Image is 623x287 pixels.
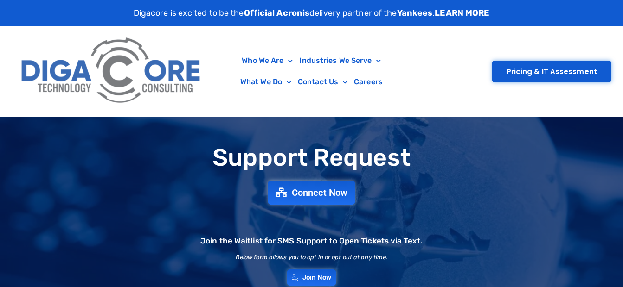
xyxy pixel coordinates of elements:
p: Digacore is excited to be the delivery partner of the . [134,7,490,19]
span: Pricing & IT Assessment [507,68,597,75]
strong: Yankees [397,8,433,18]
h2: Join the Waitlist for SMS Support to Open Tickets via Text. [200,237,423,245]
a: Industries We Serve [296,50,384,71]
span: Connect Now [292,188,347,197]
a: Contact Us [295,71,351,93]
a: What We Do [237,71,295,93]
h1: Support Request [5,144,618,171]
h2: Below form allows you to opt in or opt out at any time. [236,254,388,260]
a: Pricing & IT Assessment [492,61,611,82]
a: Join Now [287,269,336,286]
a: Who We Are [238,50,296,71]
a: Careers [351,71,386,93]
a: Connect Now [268,181,355,205]
nav: Menu [212,50,411,93]
img: Digacore Logo [16,31,207,112]
strong: Official Acronis [244,8,310,18]
a: LEARN MORE [435,8,489,18]
span: Join Now [302,274,332,281]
